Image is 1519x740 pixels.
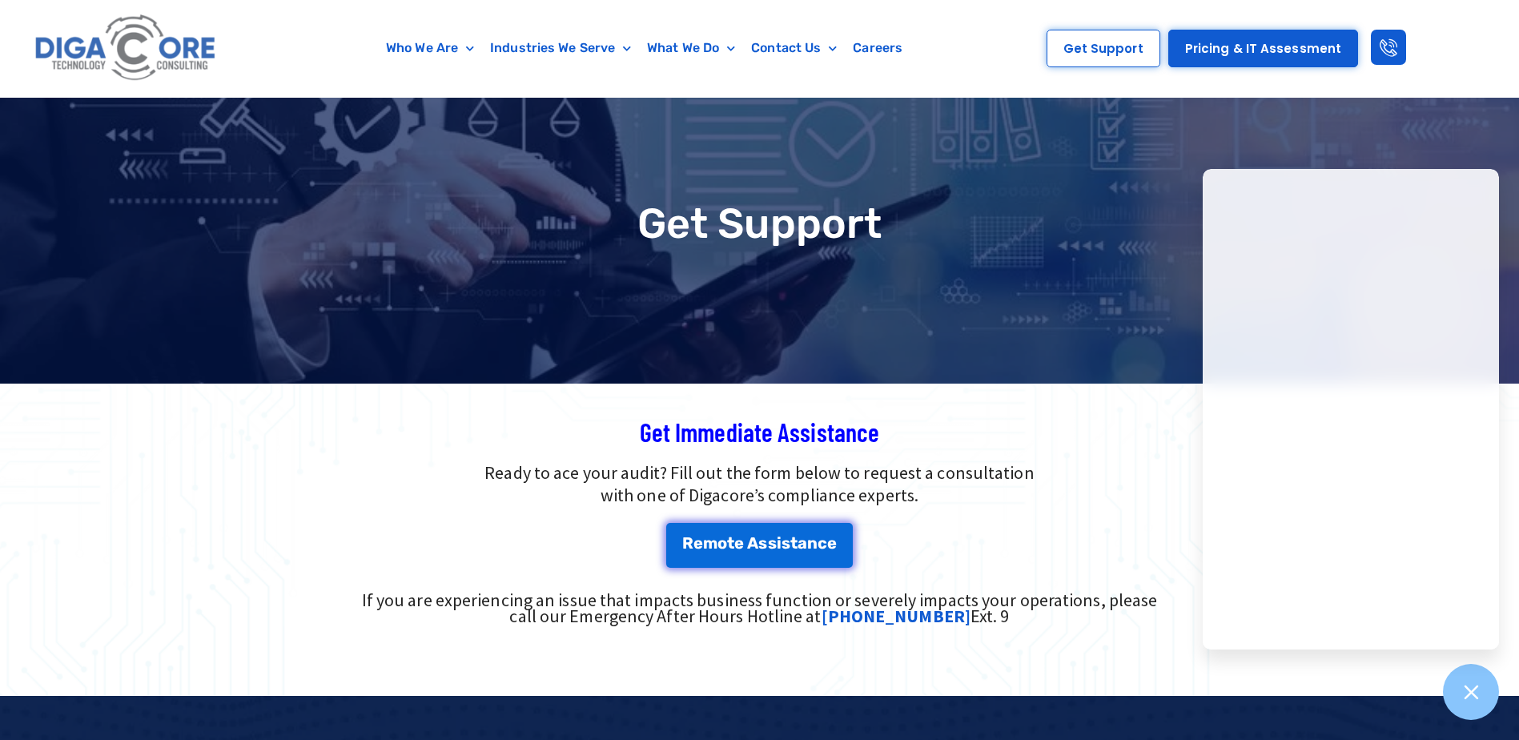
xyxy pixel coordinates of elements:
span: e [693,535,703,551]
a: Who We Are [378,30,482,66]
a: Industries We Serve [482,30,639,66]
span: t [727,535,734,551]
span: s [758,535,767,551]
span: Pricing & IT Assessment [1185,42,1341,54]
a: What We Do [639,30,743,66]
a: Remote Assistance [666,523,854,568]
span: n [807,535,818,551]
a: Careers [845,30,910,66]
p: Ready to ace your audit? Fill out the form below to request a consultation with one of Digacore’s... [247,461,1272,508]
h1: Get Support [8,203,1511,244]
span: e [827,535,837,551]
div: If you are experiencing an issue that impacts business function or severely impacts your operatio... [350,592,1170,624]
span: c [818,535,827,551]
span: s [782,535,790,551]
span: s [768,535,777,551]
a: Pricing & IT Assessment [1168,30,1358,67]
span: m [703,535,717,551]
iframe: Chatgenie Messenger [1203,169,1499,650]
nav: Menu [299,30,990,66]
span: A [747,535,758,551]
span: e [734,535,744,551]
span: o [717,535,727,551]
img: Digacore logo 1 [30,8,222,89]
span: Get Immediate Assistance [640,416,879,447]
span: Get Support [1063,42,1143,54]
a: [PHONE_NUMBER] [822,605,970,627]
span: a [798,535,807,551]
span: i [777,535,782,551]
span: t [790,535,798,551]
a: Contact Us [743,30,845,66]
a: Get Support [1047,30,1160,67]
span: R [682,535,693,551]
